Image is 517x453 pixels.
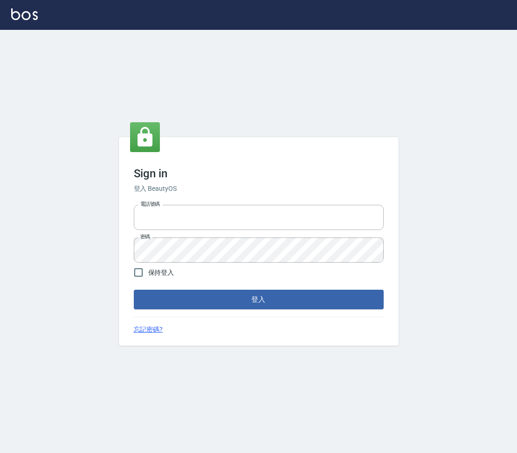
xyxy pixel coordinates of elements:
[140,233,150,240] label: 密碼
[134,290,384,309] button: 登入
[134,325,163,335] a: 忘記密碼?
[134,167,384,180] h3: Sign in
[148,268,174,278] span: 保持登入
[11,8,38,20] img: Logo
[140,201,160,208] label: 電話號碼
[134,184,384,194] h6: 登入 BeautyOS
